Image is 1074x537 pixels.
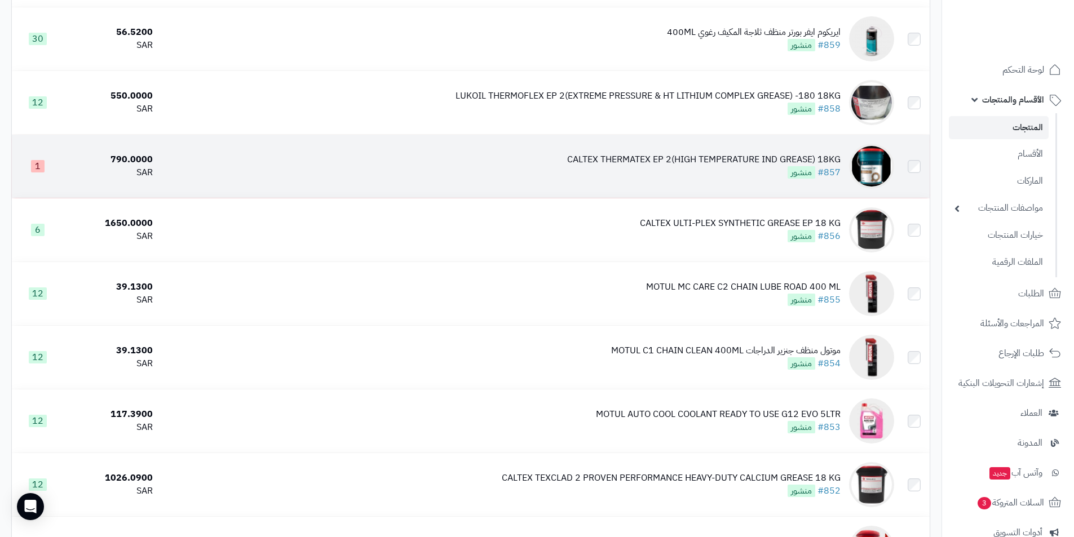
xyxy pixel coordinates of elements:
div: Open Intercom Messenger [17,493,44,520]
div: CALTEX TEXCLAD 2 PROVEN PERFORMANCE HEAVY-DUTY CALCIUM GREASE 18 KG [502,472,841,485]
div: SAR [68,39,153,52]
a: الأقسام [949,142,1049,166]
span: 12 [29,287,47,300]
div: 790.0000 [68,153,153,166]
span: العملاء [1020,405,1042,421]
span: 1 [31,160,45,172]
a: وآتس آبجديد [949,459,1067,486]
span: منشور [788,294,815,306]
a: السلات المتروكة3 [949,489,1067,516]
img: MOTUL AUTO COOL COOLANT READY TO USE G12 EVO 5LTR [849,398,894,443]
span: منشور [788,39,815,51]
span: منشور [788,357,815,370]
span: منشور [788,166,815,179]
span: منشور [788,103,815,115]
img: CALTEX ULTI-PLEX SYNTHETIC GREASE EP 18 KG [849,207,894,252]
a: #855 [817,293,841,307]
div: MOTUL MC CARE C2 CHAIN LUBE ROAD 400 ML [646,281,841,294]
div: SAR [68,103,153,116]
img: موتول منظف جنزير الدراجات MOTUL C1 CHAIN CLEAN 400ML [849,335,894,380]
span: الطلبات [1018,286,1044,301]
a: الطلبات [949,280,1067,307]
img: CALTEX THERMATEX EP 2(HIGH TEMPERATURE IND GREASE) 18KG [849,144,894,189]
a: #856 [817,229,841,243]
a: المراجعات والأسئلة [949,310,1067,337]
span: الأقسام والمنتجات [982,92,1044,108]
span: 12 [29,478,47,491]
span: إشعارات التحويلات البنكية [958,375,1044,391]
div: SAR [68,485,153,498]
div: SAR [68,166,153,179]
span: 3 [978,497,991,509]
div: CALTEX THERMATEX EP 2(HIGH TEMPERATURE IND GREASE) 18KG [567,153,841,166]
a: العملاء [949,400,1067,427]
div: SAR [68,421,153,434]
span: منشور [788,230,815,242]
div: 39.1300 [68,281,153,294]
span: منشور [788,485,815,497]
a: لوحة التحكم [949,56,1067,83]
div: 1650.0000 [68,217,153,230]
img: logo-2.png [997,30,1063,54]
img: LUKOIL THERMOFLEX EP 2(EXTREME PRESSURE & HT LITHIUM COMPLEX GREASE) -180 18KG [849,80,894,125]
a: #853 [817,420,841,434]
div: SAR [68,230,153,243]
span: منشور [788,421,815,433]
a: المنتجات [949,116,1049,139]
span: 12 [29,96,47,109]
div: موتول منظف جنزير الدراجات MOTUL C1 CHAIN CLEAN 400ML [611,344,841,357]
a: الملفات الرقمية [949,250,1049,274]
a: إشعارات التحويلات البنكية [949,370,1067,397]
a: #858 [817,102,841,116]
a: خيارات المنتجات [949,223,1049,247]
a: الماركات [949,169,1049,193]
span: وآتس آب [988,465,1042,481]
div: ايريكوم ايفر بورتر منظف ثلاجة المكيف رغوي 400ML [667,26,841,39]
div: SAR [68,294,153,307]
span: 6 [31,224,45,236]
div: LUKOIL THERMOFLEX EP 2(EXTREME PRESSURE & HT LITHIUM COMPLEX GREASE) -180 18KG [456,90,841,103]
a: #857 [817,166,841,179]
span: 30 [29,33,47,45]
span: طلبات الإرجاع [998,345,1044,361]
div: 39.1300 [68,344,153,357]
img: CALTEX TEXCLAD 2 PROVEN PERFORMANCE HEAVY-DUTY CALCIUM GREASE 18 KG [849,462,894,507]
a: #852 [817,484,841,498]
div: 56.5200 [68,26,153,39]
a: المدونة [949,429,1067,456]
div: CALTEX ULTI-PLEX SYNTHETIC GREASE EP 18 KG [640,217,841,230]
a: مواصفات المنتجات [949,196,1049,220]
span: السلات المتروكة [976,495,1044,511]
div: 550.0000 [68,90,153,103]
a: #854 [817,357,841,370]
div: 117.3900 [68,408,153,421]
div: SAR [68,357,153,370]
span: 12 [29,351,47,363]
span: جديد [989,467,1010,480]
div: MOTUL AUTO COOL COOLANT READY TO USE G12 EVO 5LTR [596,408,841,421]
div: 1026.0900 [68,472,153,485]
span: 12 [29,415,47,427]
span: المدونة [1018,435,1042,451]
img: ايريكوم ايفر بورتر منظف ثلاجة المكيف رغوي 400ML [849,16,894,61]
span: المراجعات والأسئلة [980,316,1044,331]
a: طلبات الإرجاع [949,340,1067,367]
span: لوحة التحكم [1002,62,1044,78]
a: #859 [817,38,841,52]
img: MOTUL MC CARE C2 CHAIN LUBE ROAD 400 ML [849,271,894,316]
